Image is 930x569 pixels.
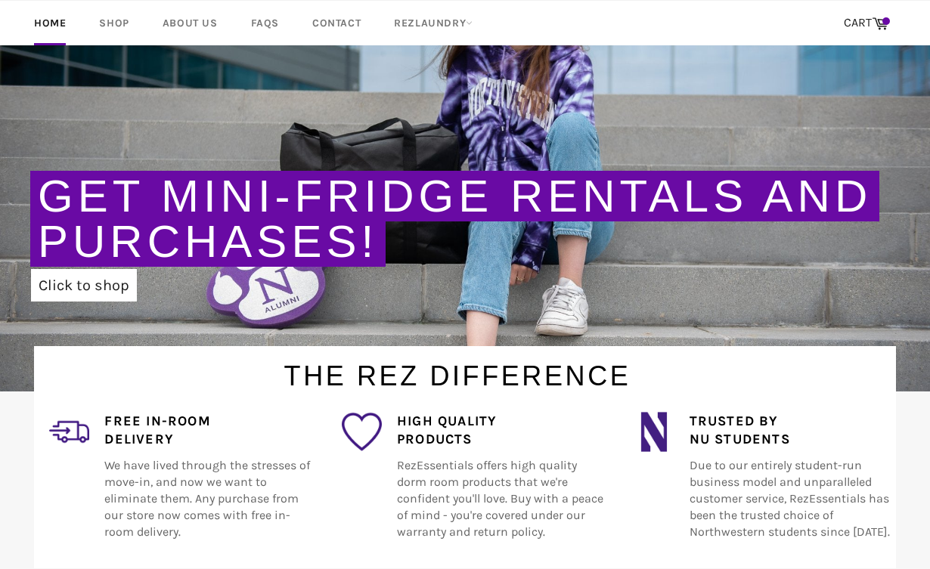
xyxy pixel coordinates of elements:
div: We have lived through the stresses of move-in, and now we want to eliminate them. Any purchase fr... [89,412,311,558]
img: favorite_1.png [342,412,382,452]
a: Get Mini-Fridge Rentals and Purchases! [38,171,872,267]
a: CART [836,8,896,39]
h4: Trusted by NU Students [690,412,896,450]
h4: Free In-Room Delivery [104,412,311,450]
a: Contact [297,1,376,45]
a: FAQs [236,1,294,45]
img: northwestern_wildcats_tiny.png [634,412,674,452]
h1: The Rez Difference [19,346,896,395]
div: RezEssentials offers high quality dorm room products that we're confident you'll love. Buy with a... [382,412,603,558]
img: delivery_2.png [49,412,89,452]
a: Shop [84,1,144,45]
a: Click to shop [31,269,137,302]
div: Due to our entirely student-run business model and unparalleled customer service, RezEssentials h... [674,412,896,558]
h4: High Quality Products [397,412,603,450]
a: About Us [147,1,233,45]
a: Home [19,1,81,45]
a: RezLaundry [379,1,488,45]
